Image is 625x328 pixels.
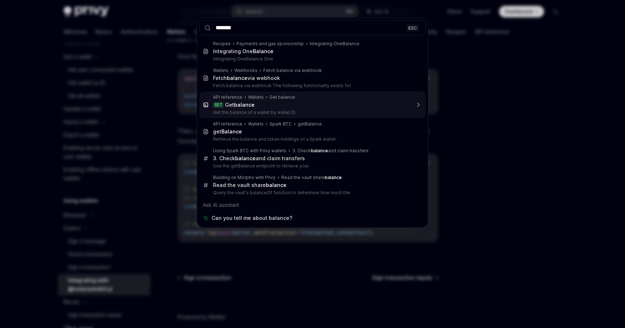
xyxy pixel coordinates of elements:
[213,94,242,100] div: API reference
[213,190,411,196] p: Query the vault's balanceOf function to determine how much the
[406,24,419,31] div: ESC
[325,175,342,180] b: balance
[213,175,276,180] div: Building on Morpho with Privy
[213,121,242,127] div: API reference
[266,182,286,188] b: balance
[213,68,229,73] div: Wallets
[311,148,328,153] b: balance
[213,41,231,47] div: Recipes
[213,110,411,115] p: Get the balance of a wallet by wallet ID.
[225,102,255,108] div: Get
[234,102,255,108] b: balance
[213,136,411,142] p: Retrieve the balance and token holdings of a Spark wallet.
[292,148,369,154] div: 3. Check and claim transfers
[213,102,224,108] div: GET
[227,75,247,81] b: balance
[234,68,258,73] div: Webhooks
[212,214,292,222] span: Can you tell me about balance?
[263,68,322,73] div: Fetch balance via webhook
[269,94,295,100] div: Get balance
[213,83,411,89] p: Fetch balance via webhook The following functionality exists for
[310,41,360,47] div: Integrating OneBalance
[213,163,411,169] p: Use the getBalance endpoint to retrieve your
[213,148,286,154] div: Using Spark BTC with Privy wallets
[281,175,342,180] div: Read the vault share
[235,155,256,161] b: balance
[237,41,304,47] div: Payments and gas sponsorship
[253,48,273,54] b: Balance
[213,128,242,135] div: get
[213,48,273,55] div: Integrating One
[199,199,426,212] div: Ask AI assistant
[221,128,242,135] b: Balance
[213,182,286,188] div: Read the vault share
[248,94,264,100] div: Wallets
[213,75,280,81] div: Fetch via webhook
[248,121,264,127] div: Wallets
[213,56,411,62] p: Integrating OneBalance One
[298,121,322,127] div: getBalance
[213,155,305,162] div: 3. Check and claim transfers
[269,121,292,127] div: Spark BTC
